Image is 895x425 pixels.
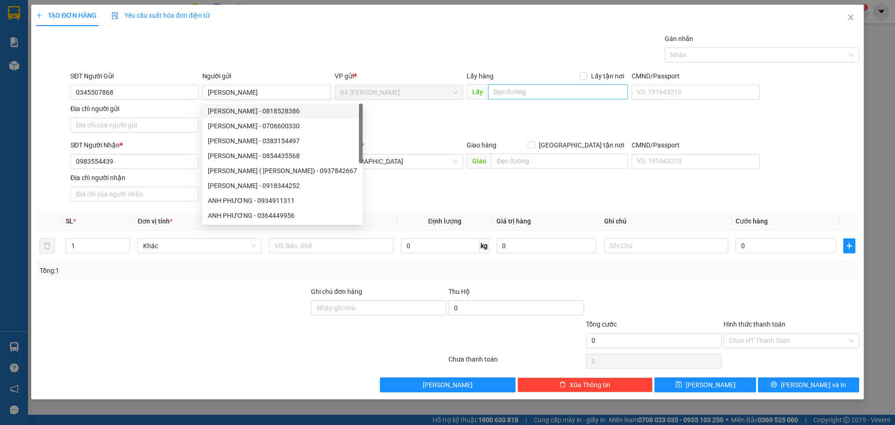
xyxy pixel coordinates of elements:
[467,72,494,80] span: Lấy hàng
[496,217,531,225] span: Giá trị hàng
[535,140,628,150] span: [GEOGRAPHIC_DATA] tận nơi
[771,381,777,389] span: printer
[559,381,566,389] span: delete
[467,84,488,99] span: Lấy
[467,141,496,149] span: Giao hàng
[40,265,345,276] div: Tổng: 1
[208,121,357,131] div: [PERSON_NAME] - 0706600330
[208,210,357,221] div: ANH PHƯƠNG - 0364449956
[202,71,330,81] div: Người gửi
[428,217,461,225] span: Định lượng
[665,35,693,42] label: Gán nhãn
[654,377,756,392] button: save[PERSON_NAME]
[70,140,199,150] div: SĐT Người Nhận
[838,5,864,31] button: Close
[208,166,357,176] div: [PERSON_NAME] ( [PERSON_NAME]) - 0937842667
[70,187,199,202] input: Địa chỉ của người nhận
[723,320,785,328] label: Hình thức thanh toán
[447,354,585,370] div: Chưa thanh toán
[138,217,172,225] span: Đơn vị tính
[496,238,597,253] input: 0
[208,151,357,161] div: [PERSON_NAME] - 0854435568
[311,288,362,295] label: Ghi chú đơn hàng
[70,71,199,81] div: SĐT Người Gửi
[111,12,119,20] img: icon
[202,148,363,163] div: THANH PHƯƠNG - 0854435568
[480,238,489,253] span: kg
[675,381,682,389] span: save
[208,106,357,116] div: [PERSON_NAME] - 0818528386
[208,181,357,191] div: [PERSON_NAME] - 0918344252
[781,380,846,390] span: [PERSON_NAME] và In
[66,217,73,225] span: SL
[40,238,55,253] button: delete
[202,118,363,133] div: THANH PHƯƠNG - 0706600330
[36,12,42,19] span: plus
[208,195,357,206] div: ANH PHƯƠNG - 0934911311
[604,238,728,253] input: Ghi Chú
[202,104,363,118] div: VÕ THANH PHƯƠNG - 0818528386
[70,104,199,114] div: Địa chỉ người gửi
[600,212,732,230] th: Ghi chú
[517,377,653,392] button: deleteXóa Thông tin
[736,217,768,225] span: Cước hàng
[843,238,855,253] button: plus
[632,140,760,150] div: CMND/Passport
[423,380,473,390] span: [PERSON_NAME]
[202,133,363,148] div: LÊ THỊ THANH PHƯƠNG - 0383154497
[340,85,457,99] span: BX Cao Lãnh
[491,153,628,168] input: Dọc đường
[587,71,628,81] span: Lấy tận nơi
[570,380,610,390] span: Xóa Thông tin
[202,208,363,223] div: ANH PHƯƠNG - 0364449956
[70,118,199,132] input: Địa chỉ của người gửi
[686,380,736,390] span: [PERSON_NAME]
[488,84,628,99] input: Dọc đường
[202,163,363,178] div: MINH THẢO ( TRẦN THANH PHƯƠNG) - 0937842667
[340,154,457,168] span: Sài Gòn
[311,300,447,315] input: Ghi chú đơn hàng
[847,14,854,21] span: close
[380,377,516,392] button: [PERSON_NAME]
[586,320,617,328] span: Tổng cước
[36,12,96,19] span: TẠO ĐƠN HÀNG
[467,153,491,168] span: Giao
[758,377,859,392] button: printer[PERSON_NAME] và In
[202,178,363,193] div: DƯƠNG THANH PHƯƠNG - 0918344252
[632,71,760,81] div: CMND/Passport
[70,173,199,183] div: Địa chỉ người nhận
[448,288,470,295] span: Thu Hộ
[111,12,210,19] span: Yêu cầu xuất hóa đơn điện tử
[269,238,393,253] input: VD: Bàn, Ghế
[143,239,256,253] span: Khác
[844,242,855,250] span: plus
[208,136,357,146] div: [PERSON_NAME] - 0383154497
[202,193,363,208] div: ANH PHƯƠNG - 0934911311
[335,71,463,81] div: VP gửi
